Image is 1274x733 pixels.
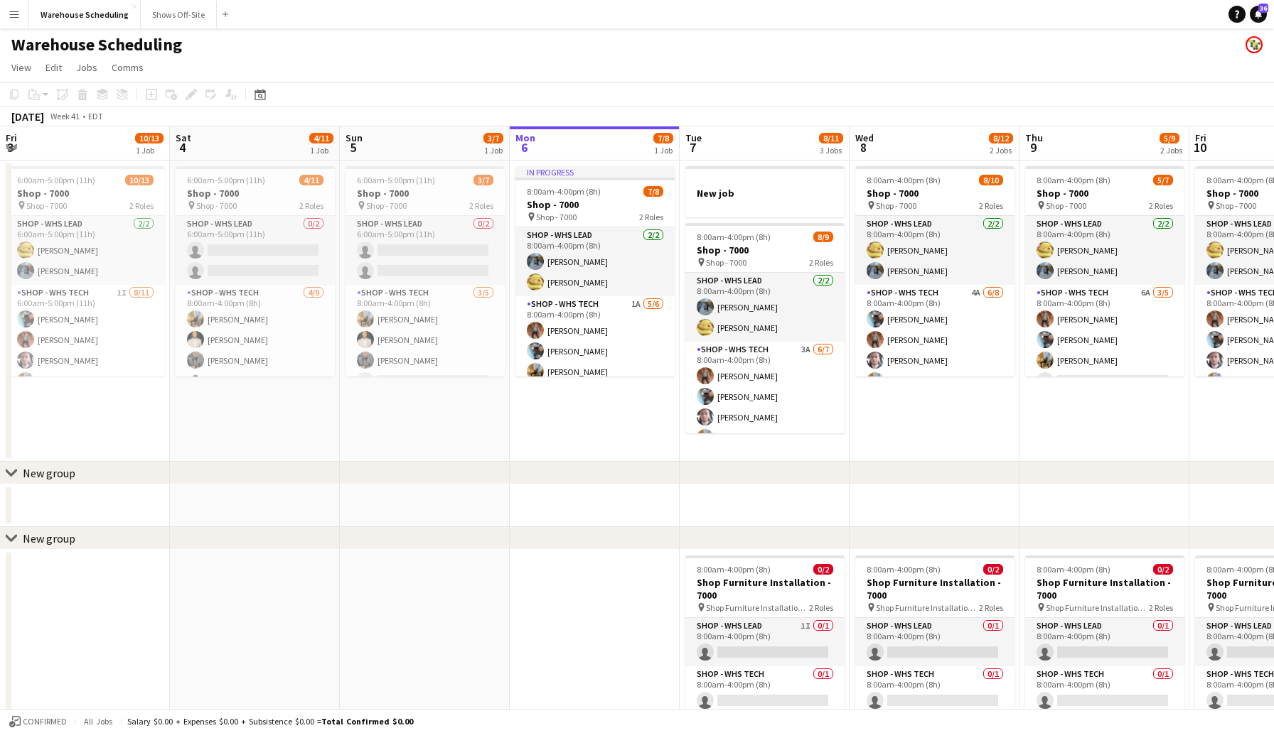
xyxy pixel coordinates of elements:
span: 2 Roles [129,200,154,211]
span: 2 Roles [979,602,1003,613]
span: 8/11 [819,133,843,143]
span: 9 [1023,139,1043,156]
h3: Shop Furniture Installation - 7000 [1025,576,1184,602]
app-job-card: 6:00am-5:00pm (11h)3/7Shop - 7000 Shop - 70002 RolesShop - WHS Lead0/26:00am-5:00pm (11h) Shop - ... [346,166,505,376]
span: 8/12 [989,133,1013,143]
span: 0/2 [983,564,1003,575]
span: Total Confirmed $0.00 [321,716,413,727]
h3: Shop Furniture Installation - 7000 [685,576,845,602]
h3: Shop - 7000 [855,187,1015,200]
span: 6:00am-5:00pm (11h) [357,175,435,185]
span: Mon [515,131,535,144]
span: Shop - 7000 [536,212,577,222]
span: Shop - 7000 [876,200,916,211]
app-job-card: 6:00am-5:00pm (11h)4/11Shop - 7000 Shop - 70002 RolesShop - WHS Lead0/26:00am-5:00pm (11h) Shop -... [176,166,335,376]
app-card-role: Shop - WHS Tech6A3/58:00am-4:00pm (8h)[PERSON_NAME][PERSON_NAME][PERSON_NAME] [1025,285,1184,416]
h3: Shop - 7000 [685,244,845,256]
h3: Shop - 7000 [6,187,165,200]
span: 3/7 [483,133,503,143]
span: Shop Furniture Installation - 7000 [1046,602,1149,613]
app-job-card: New job [685,166,845,217]
span: 6:00am-5:00pm (11h) [187,175,265,185]
span: 5 [343,139,363,156]
span: Shop - 7000 [1216,200,1256,211]
app-card-role: Shop - WHS Lead0/18:00am-4:00pm (8h) [855,618,1015,666]
a: 36 [1250,6,1267,23]
h3: Shop - 7000 [176,187,335,200]
span: 2 Roles [469,200,493,211]
span: Jobs [76,61,97,74]
span: Thu [1025,131,1043,144]
span: 3/7 [473,175,493,185]
span: 4/11 [299,175,323,185]
span: Shop Furniture Installation - 7000 [876,602,979,613]
span: 8:00am-4:00pm (8h) [867,564,941,575]
div: 1 Job [136,145,163,156]
span: 7 [683,139,702,156]
h3: Shop - 7000 [515,198,675,211]
span: 4/11 [309,133,333,143]
span: 10 [1193,139,1206,156]
div: 3 Jobs [820,145,842,156]
button: Warehouse Scheduling [29,1,141,28]
span: 2 Roles [1149,200,1173,211]
span: Week 41 [47,111,82,121]
div: [DATE] [11,109,44,124]
a: Edit [40,58,68,77]
div: 1 Job [310,145,333,156]
a: Comms [106,58,149,77]
span: 8:00am-4:00pm (8h) [1037,564,1110,575]
span: 8/10 [979,175,1003,185]
app-card-role: Shop - WHS Tech0/18:00am-4:00pm (8h) [1025,666,1184,715]
app-card-role: Shop - WHS Lead2/26:00am-5:00pm (11h)[PERSON_NAME][PERSON_NAME] [6,216,165,285]
span: 7/8 [653,133,673,143]
app-card-role: Shop - WHS Lead2/28:00am-4:00pm (8h)[PERSON_NAME][PERSON_NAME] [515,227,675,296]
span: Wed [855,131,874,144]
a: Jobs [70,58,103,77]
span: 0/2 [1153,564,1173,575]
app-job-card: 8:00am-4:00pm (8h)5/7Shop - 7000 Shop - 70002 RolesShop - WHS Lead2/28:00am-4:00pm (8h)[PERSON_NA... [1025,166,1184,376]
span: 2 Roles [809,257,833,268]
span: 10/13 [135,133,164,143]
span: All jobs [81,716,115,727]
h3: Shop - 7000 [346,187,505,200]
span: 8/9 [813,232,833,242]
div: 8:00am-4:00pm (8h)8/10Shop - 7000 Shop - 70002 RolesShop - WHS Lead2/28:00am-4:00pm (8h)[PERSON_N... [855,166,1015,376]
app-card-role: Shop - WHS Tech3/58:00am-4:00pm (8h)[PERSON_NAME][PERSON_NAME][PERSON_NAME] [346,285,505,416]
app-card-role: Shop - WHS Tech1A5/68:00am-4:00pm (8h)[PERSON_NAME][PERSON_NAME][PERSON_NAME] [515,296,675,447]
app-card-role: Shop - WHS Tech0/18:00am-4:00pm (8h) [855,666,1015,715]
span: Fri [6,131,17,144]
div: 2 Jobs [990,145,1012,156]
span: 2 Roles [1149,602,1173,613]
app-card-role: Shop - WHS Tech3A6/78:00am-4:00pm (8h)[PERSON_NAME][PERSON_NAME][PERSON_NAME][PERSON_NAME] [685,342,845,514]
span: 8:00am-4:00pm (8h) [1037,175,1110,185]
h3: Shop - 7000 [1025,187,1184,200]
span: 2 Roles [639,212,663,222]
app-job-card: 8:00am-4:00pm (8h)8/9Shop - 7000 Shop - 70002 RolesShop - WHS Lead2/28:00am-4:00pm (8h)[PERSON_NA... [685,223,845,433]
span: Comms [112,61,144,74]
app-job-card: In progress8:00am-4:00pm (8h)7/8Shop - 7000 Shop - 70002 RolesShop - WHS Lead2/28:00am-4:00pm (8h... [515,166,675,376]
app-user-avatar: Labor Coordinator [1246,36,1263,53]
h1: Warehouse Scheduling [11,34,182,55]
div: New group [23,466,75,480]
app-job-card: 8:00am-4:00pm (8h)0/2Shop Furniture Installation - 7000 Shop Furniture Installation - 70002 Roles... [855,555,1015,715]
span: Shop - 7000 [196,200,237,211]
span: 6:00am-5:00pm (11h) [17,175,95,185]
span: Shop - 7000 [366,200,407,211]
span: 0/2 [813,564,833,575]
span: 5/7 [1153,175,1173,185]
span: 8:00am-4:00pm (8h) [527,186,601,197]
div: New group [23,531,75,545]
h3: Shop Furniture Installation - 7000 [855,576,1015,602]
span: Tue [685,131,702,144]
span: Sat [176,131,191,144]
app-card-role: Shop - WHS Lead1I0/18:00am-4:00pm (8h) [685,618,845,666]
span: 8:00am-4:00pm (8h) [867,175,941,185]
span: View [11,61,31,74]
span: 8:00am-4:00pm (8h) [697,564,771,575]
app-card-role: Shop - WHS Lead2/28:00am-4:00pm (8h)[PERSON_NAME][PERSON_NAME] [855,216,1015,285]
